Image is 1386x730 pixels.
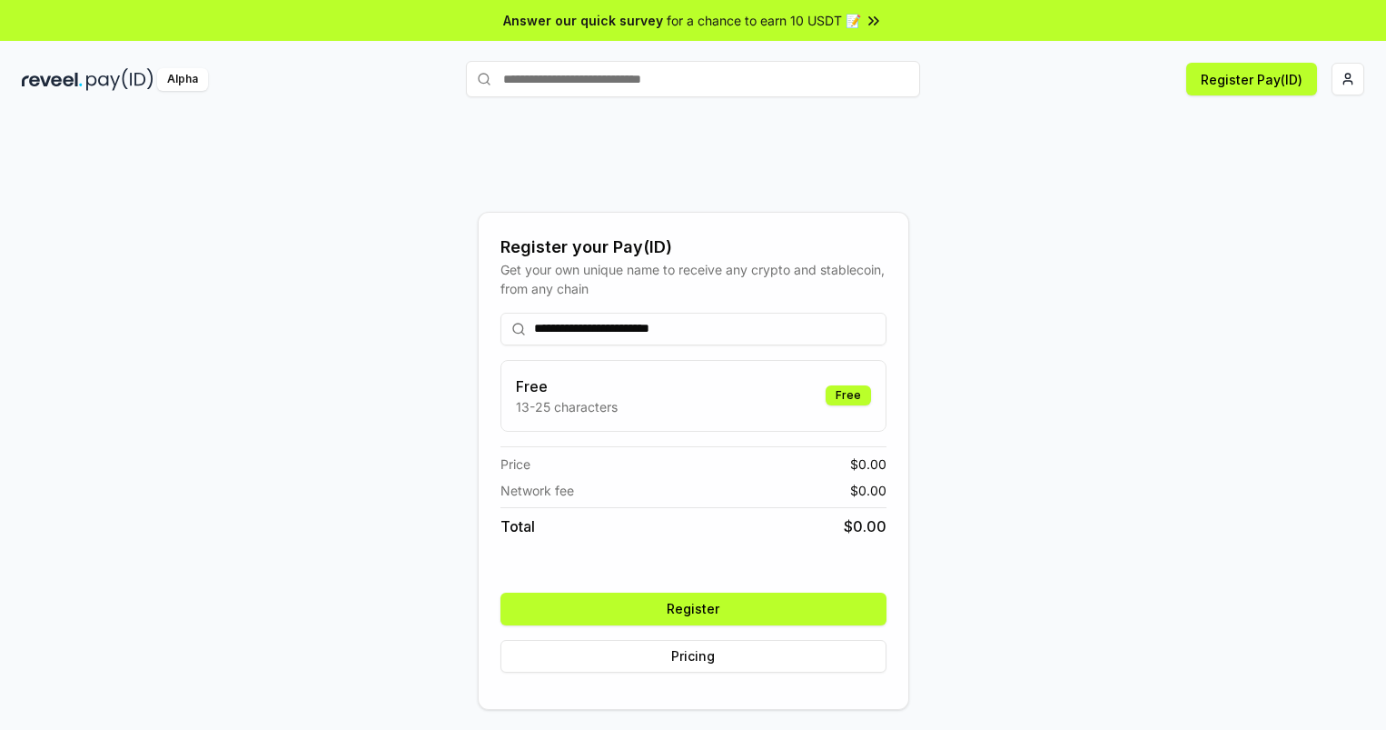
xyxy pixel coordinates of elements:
[157,68,208,91] div: Alpha
[503,11,663,30] span: Answer our quick survey
[667,11,861,30] span: for a chance to earn 10 USDT 📝
[516,397,618,416] p: 13-25 characters
[850,481,886,500] span: $ 0.00
[500,593,886,625] button: Register
[500,455,530,474] span: Price
[500,515,535,537] span: Total
[1186,63,1317,95] button: Register Pay(ID)
[500,481,574,500] span: Network fee
[826,385,871,405] div: Free
[850,455,886,474] span: $ 0.00
[500,260,886,298] div: Get your own unique name to receive any crypto and stablecoin, from any chain
[500,640,886,673] button: Pricing
[500,235,886,260] div: Register your Pay(ID)
[22,68,83,91] img: reveel_dark
[844,515,886,537] span: $ 0.00
[516,375,618,397] h3: Free
[86,68,153,91] img: pay_id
